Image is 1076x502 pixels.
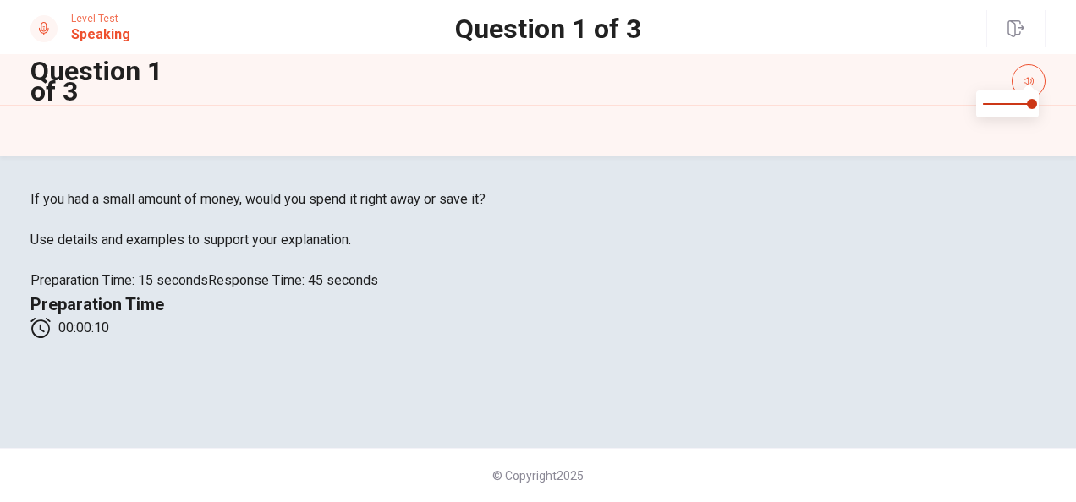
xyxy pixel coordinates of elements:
[58,318,109,338] span: 00:00:10
[208,272,378,288] span: Response Time: 45 seconds
[30,189,1046,210] span: If you had a small amount of money, would you spend it right away or save it?
[71,13,130,25] span: Level Test
[30,294,164,314] span: Preparation Time
[455,19,641,39] h1: Question 1 of 3
[30,61,185,101] h1: Question 1 of 3
[30,272,208,288] span: Preparation Time: 15 seconds
[492,469,584,483] span: © Copyright 2025
[71,25,130,45] h1: Speaking
[30,230,1046,250] span: Use details and examples to support your explanation.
